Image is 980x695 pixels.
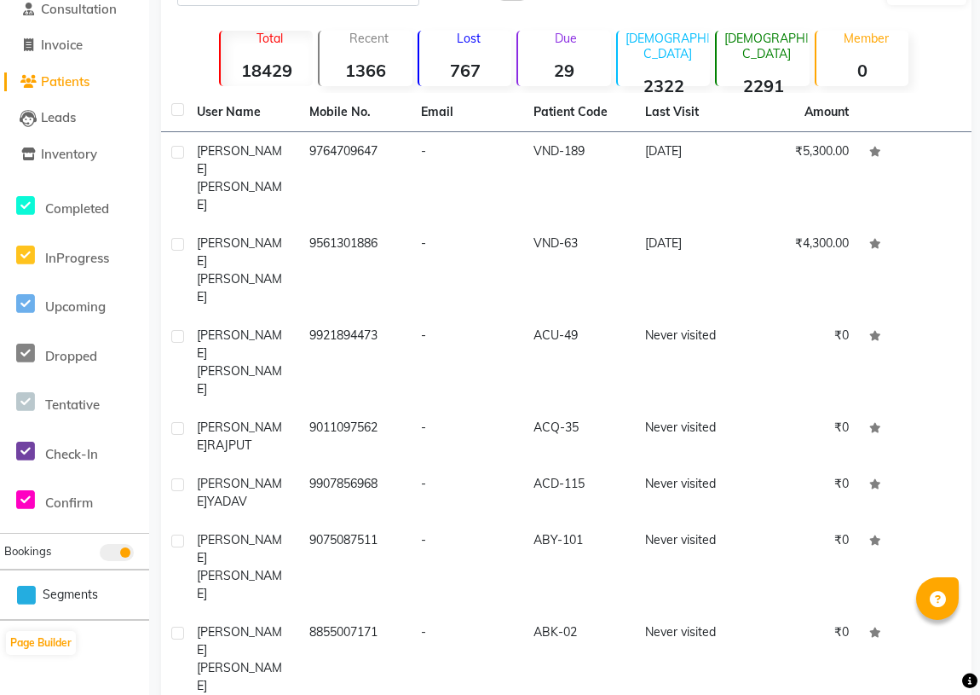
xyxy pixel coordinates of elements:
[523,465,636,521] td: ACD-115
[45,348,97,364] span: Dropped
[299,93,412,132] th: Mobile No.
[635,521,747,613] td: Never visited
[411,408,523,465] td: -
[723,31,810,61] p: [DEMOGRAPHIC_DATA]
[197,624,282,657] span: [PERSON_NAME]
[45,446,98,462] span: Check-In
[320,60,412,81] strong: 1366
[197,568,282,601] span: [PERSON_NAME]
[197,327,282,361] span: [PERSON_NAME]
[419,60,512,81] strong: 767
[618,75,711,96] strong: 2322
[41,37,83,53] span: Invoice
[747,408,860,465] td: ₹0
[41,146,97,162] span: Inventory
[4,544,51,558] span: Bookings
[747,316,860,408] td: ₹0
[523,224,636,316] td: VND-63
[411,224,523,316] td: -
[45,397,100,413] span: Tentative
[411,93,523,132] th: Email
[41,73,89,90] span: Patients
[747,521,860,613] td: ₹0
[4,72,145,92] a: Patients
[426,31,512,46] p: Lost
[518,60,611,81] strong: 29
[411,465,523,521] td: -
[197,235,282,269] span: [PERSON_NAME]
[635,316,747,408] td: Never visited
[4,145,145,165] a: Inventory
[747,132,860,224] td: ₹5,300.00
[411,521,523,613] td: -
[523,316,636,408] td: ACU-49
[823,31,909,46] p: Member
[4,108,145,128] a: Leads
[197,476,282,509] span: [PERSON_NAME]
[326,31,412,46] p: Recent
[625,31,711,61] p: [DEMOGRAPHIC_DATA]
[635,224,747,316] td: [DATE]
[299,465,412,521] td: 9907856968
[207,437,251,453] span: RAJPUT
[197,660,282,693] span: [PERSON_NAME]
[221,60,314,81] strong: 18429
[411,316,523,408] td: -
[41,109,76,125] span: Leads
[45,495,93,511] span: Confirm
[523,521,636,613] td: ABY-101
[197,420,282,453] span: [PERSON_NAME]
[299,408,412,465] td: 9011097562
[794,93,859,131] th: Amount
[197,532,282,565] span: [PERSON_NAME]
[197,143,282,177] span: [PERSON_NAME]
[197,179,282,212] span: [PERSON_NAME]
[187,93,299,132] th: User Name
[43,586,98,604] span: Segments
[45,250,109,266] span: InProgress
[4,36,145,55] a: Invoice
[747,224,860,316] td: ₹4,300.00
[228,31,314,46] p: Total
[299,132,412,224] td: 9764709647
[523,408,636,465] td: ACQ-35
[6,631,76,655] button: Page Builder
[197,271,282,304] span: [PERSON_NAME]
[207,494,247,509] span: YADAV
[41,1,117,17] span: Consultation
[635,465,747,521] td: Never visited
[45,298,106,315] span: Upcoming
[635,132,747,224] td: [DATE]
[522,31,611,46] p: Due
[816,60,909,81] strong: 0
[299,521,412,613] td: 9075087511
[635,408,747,465] td: Never visited
[635,93,747,132] th: Last Visit
[523,93,636,132] th: Patient Code
[411,132,523,224] td: -
[45,200,109,217] span: Completed
[747,465,860,521] td: ₹0
[299,316,412,408] td: 9921894473
[299,224,412,316] td: 9561301886
[717,75,810,96] strong: 2291
[523,132,636,224] td: VND-189
[197,363,282,397] span: [PERSON_NAME]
